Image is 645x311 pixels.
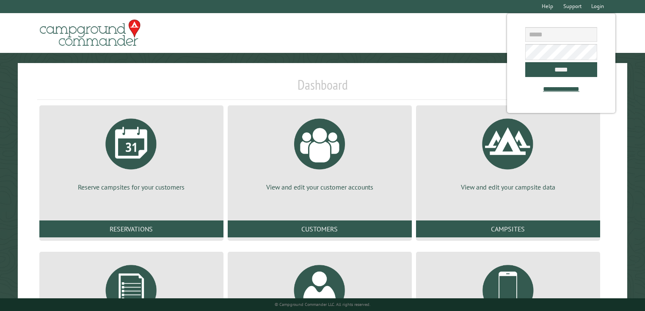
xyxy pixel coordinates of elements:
[50,112,213,192] a: Reserve campsites for your customers
[426,182,590,192] p: View and edit your campsite data
[50,182,213,192] p: Reserve campsites for your customers
[228,220,412,237] a: Customers
[37,17,143,50] img: Campground Commander
[238,182,402,192] p: View and edit your customer accounts
[416,220,600,237] a: Campsites
[39,220,223,237] a: Reservations
[426,112,590,192] a: View and edit your campsite data
[275,302,370,307] small: © Campground Commander LLC. All rights reserved.
[238,112,402,192] a: View and edit your customer accounts
[37,77,608,100] h1: Dashboard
